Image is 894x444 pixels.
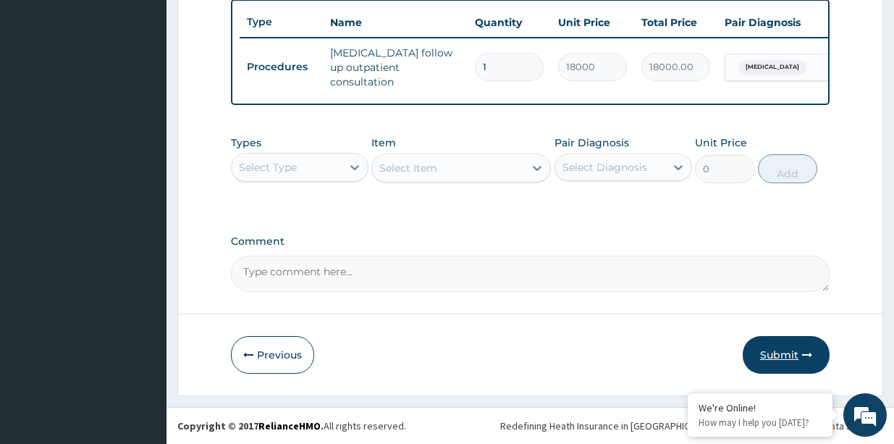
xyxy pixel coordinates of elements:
td: [MEDICAL_DATA] follow up outpatient consultation [323,38,468,96]
th: Unit Price [551,8,634,37]
div: Select Type [239,160,297,175]
a: RelianceHMO [258,419,321,432]
span: We're online! [84,131,200,277]
button: Previous [231,336,314,374]
th: Quantity [468,8,551,37]
div: Select Diagnosis [562,160,647,175]
button: Add [758,154,818,183]
div: Minimize live chat window [237,7,272,42]
label: Types [231,137,261,149]
th: Total Price [634,8,717,37]
label: Comment [231,235,830,248]
label: Unit Price [695,135,747,150]
th: Pair Diagnosis [717,8,877,37]
span: [MEDICAL_DATA] [738,60,806,75]
th: Type [240,9,323,35]
th: Name [323,8,468,37]
textarea: Type your message and hit 'Enter' [7,293,276,343]
strong: Copyright © 2017 . [177,419,324,432]
img: d_794563401_company_1708531726252_794563401 [27,72,59,109]
div: We're Online! [699,401,822,414]
label: Item [371,135,396,150]
div: Redefining Heath Insurance in [GEOGRAPHIC_DATA] using Telemedicine and Data Science! [500,419,883,433]
label: Pair Diagnosis [554,135,629,150]
footer: All rights reserved. [166,407,894,444]
td: Procedures [240,54,323,80]
div: Chat with us now [75,81,243,100]
p: How may I help you today? [699,416,822,429]
button: Submit [743,336,830,374]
